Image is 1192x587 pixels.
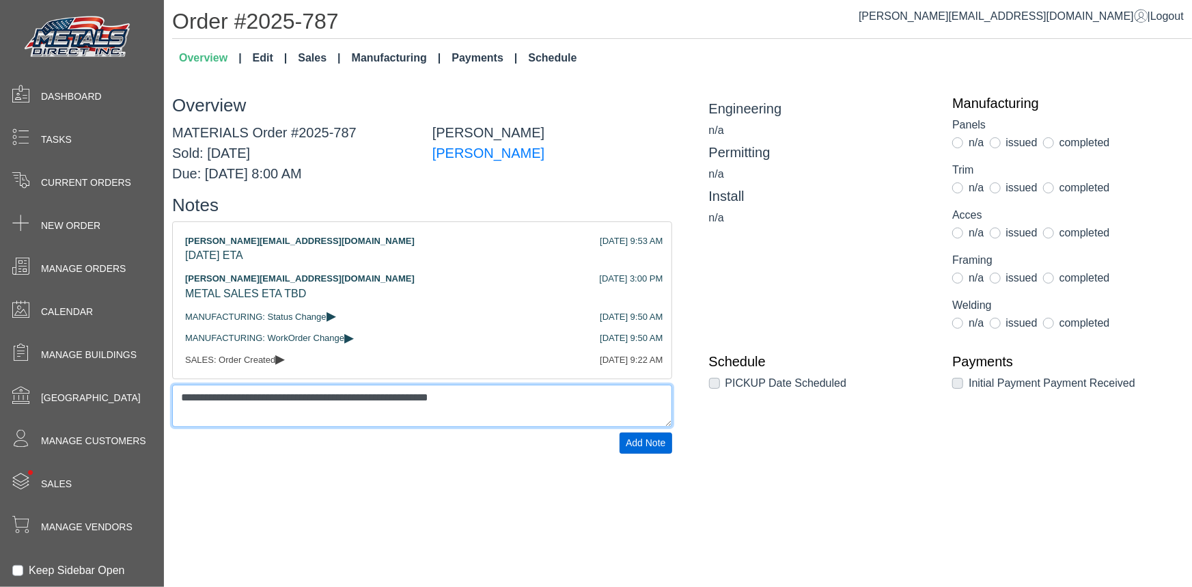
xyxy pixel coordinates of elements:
[620,433,671,454] button: Add Note
[709,144,932,161] h5: Permitting
[41,520,133,534] span: Manage Vendors
[41,219,100,233] span: New Order
[41,133,72,147] span: Tasks
[709,166,932,182] div: n/a
[626,437,665,448] span: Add Note
[172,95,672,116] h3: Overview
[41,176,131,190] span: Current Orders
[600,310,663,324] div: [DATE] 9:50 AM
[172,8,1192,39] h1: Order #2025-787
[20,12,137,63] img: Metals Direct Inc Logo
[600,234,663,248] div: [DATE] 9:53 AM
[327,311,336,320] span: ▸
[600,353,663,367] div: [DATE] 9:22 AM
[523,44,582,72] a: Schedule
[41,262,126,276] span: Manage Orders
[41,434,146,448] span: Manage Customers
[600,331,663,345] div: [DATE] 9:50 AM
[174,44,247,72] a: Overview
[162,122,422,184] div: MATERIALS Order #2025-787 Sold: [DATE] Due: [DATE] 8:00 AM
[952,95,1176,111] a: Manufacturing
[709,353,932,370] a: Schedule
[600,272,663,286] div: [DATE] 3:00 PM
[185,273,415,284] span: [PERSON_NAME][EMAIL_ADDRESS][DOMAIN_NAME]
[41,391,141,405] span: [GEOGRAPHIC_DATA]
[344,333,354,342] span: ▸
[1150,10,1184,22] span: Logout
[185,286,659,302] div: METAL SALES ETA TBD
[185,247,659,264] div: [DATE] ETA
[185,310,659,324] div: MANUFACTURING: Status Change
[859,8,1184,25] div: |
[41,305,93,319] span: Calendar
[185,331,659,345] div: MANUFACTURING: WorkOrder Change
[172,195,672,216] h3: Notes
[725,375,847,392] label: PICKUP Date Scheduled
[446,44,523,72] a: Payments
[432,146,544,161] a: [PERSON_NAME]
[969,375,1135,392] label: Initial Payment Payment Received
[952,353,1176,370] a: Payments
[422,122,682,184] div: [PERSON_NAME]
[13,450,48,495] span: •
[709,100,932,117] h5: Engineering
[709,122,932,139] div: n/a
[709,210,932,226] div: n/a
[41,477,72,491] span: Sales
[185,236,415,246] span: [PERSON_NAME][EMAIL_ADDRESS][DOMAIN_NAME]
[346,44,447,72] a: Manufacturing
[247,44,293,72] a: Edit
[185,353,659,367] div: SALES: Order Created
[709,188,932,204] h5: Install
[41,90,102,104] span: Dashboard
[275,354,285,363] span: ▸
[859,10,1148,22] a: [PERSON_NAME][EMAIL_ADDRESS][DOMAIN_NAME]
[41,348,137,362] span: Manage Buildings
[29,562,125,579] label: Keep Sidebar Open
[292,44,346,72] a: Sales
